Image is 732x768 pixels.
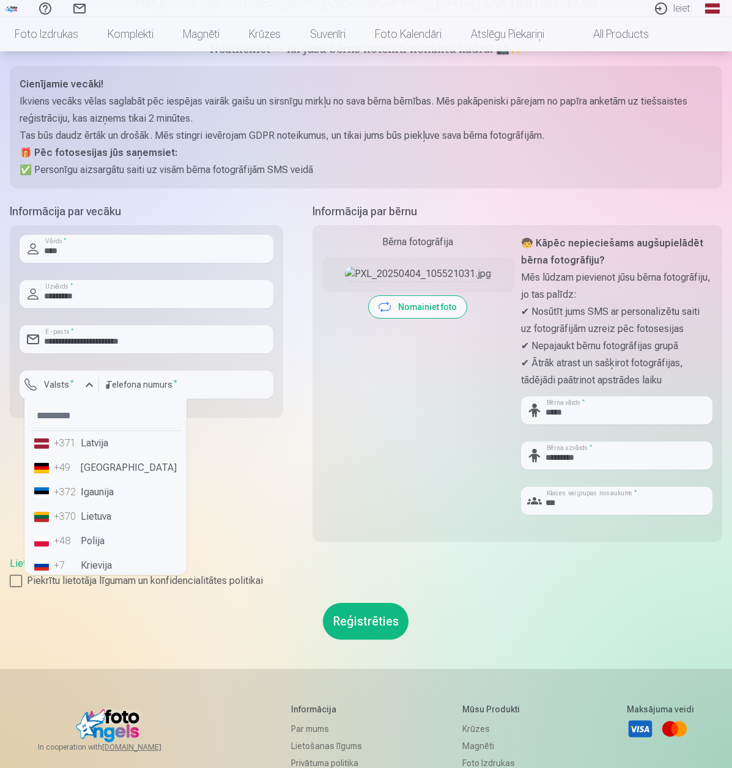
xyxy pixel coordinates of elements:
div: +7 [54,558,78,573]
a: Suvenīri [295,17,360,51]
a: Krūzes [462,720,527,737]
div: , [10,556,722,588]
h5: Informācija [291,703,362,715]
div: +372 [54,485,78,500]
button: Valsts* [20,371,99,399]
h5: Maksājuma veidi [627,703,694,715]
p: Tas būs daudz ērtāk un drošāk. Mēs stingri ievērojam GDPR noteikumus, un tikai jums būs piekļuve ... [20,127,712,144]
a: All products [559,17,664,51]
label: Valsts [39,378,79,391]
div: +370 [54,509,78,524]
span: In cooperation with [38,742,191,752]
p: Mēs lūdzam pievienot jūsu bērna fotogrāfiju, jo tas palīdz: [521,269,712,303]
a: Lietošanas līgums [10,558,87,569]
div: +371 [54,436,78,451]
p: Ikviens vecāks vēlas saglabāt pēc iespējas vairāk gaišu un sirsnīgu mirkļu no sava bērna bērnības... [20,93,712,127]
p: ✔ Nosūtīt jums SMS ar personalizētu saiti uz fotogrāfijām uzreiz pēc fotosesijas [521,303,712,338]
button: Nomainiet foto [369,296,467,318]
a: Visa [627,715,654,742]
a: Krūzes [234,17,295,51]
h5: Informācija par vecāku [10,203,283,220]
a: Mastercard [661,715,688,742]
a: Par mums [291,720,362,737]
p: ✔ Nepajaukt bērnu fotogrāfijas grupā [521,338,712,355]
div: +48 [54,534,78,548]
a: Foto kalendāri [360,17,456,51]
button: Reģistrēties [323,603,409,640]
p: ✔ Ātrāk atrast un sašķirot fotogrāfijas, tādējādi paātrinot apstrādes laiku [521,355,712,389]
li: Krievija [29,553,182,578]
h5: Informācija par bērnu [312,203,722,220]
label: Piekrītu lietotāja līgumam un konfidencialitātes politikai [10,574,722,588]
a: [DOMAIN_NAME] [102,742,191,752]
li: Igaunija [29,480,182,504]
p: ✅ Personīgu aizsargātu saiti uz visām bērna fotogrāfijām SMS veidā [20,161,712,179]
li: Lietuva [29,504,182,529]
div: +49 [54,460,78,475]
li: Latvija [29,431,182,456]
li: Polija [29,529,182,553]
div: Lauks ir obligāts [20,399,99,408]
a: Atslēgu piekariņi [456,17,559,51]
div: Bērna fotogrāfija [322,235,514,249]
img: PXL_20250404_105521031.jpg [345,267,491,281]
a: Lietošanas līgums [291,737,362,755]
li: [GEOGRAPHIC_DATA] [29,456,182,480]
a: Komplekti [93,17,168,51]
a: Magnēti [462,737,527,755]
h5: Mūsu produkti [462,703,527,715]
img: /fa1 [5,5,18,12]
strong: 🧒 Kāpēc nepieciešams augšupielādēt bērna fotogrāfiju? [521,237,703,266]
strong: Cienījamie vecāki! [20,78,103,90]
a: Magnēti [168,17,234,51]
strong: 🎁 Pēc fotosesijas jūs saņemsiet: [20,147,177,158]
